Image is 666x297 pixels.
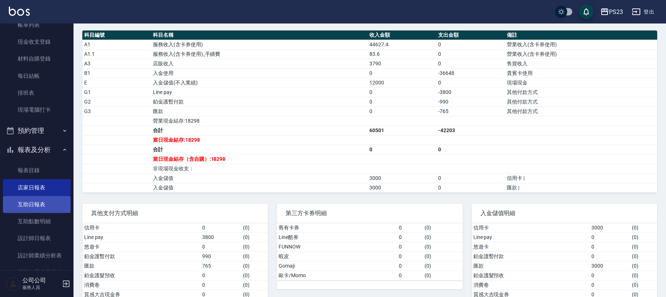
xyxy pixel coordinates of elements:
[3,101,71,118] a: 現場電腦打卡
[436,183,505,192] td: 0
[241,261,268,271] td: ( 0 )
[590,261,630,271] td: 3000
[91,210,259,217] span: 其他支付方式明細
[630,232,657,242] td: ( 0 )
[277,223,397,233] td: 舊有卡券
[436,126,505,135] td: -42203
[6,276,21,291] img: Person
[397,242,423,251] td: 0
[368,97,436,106] td: 0
[277,223,462,280] table: a dense table
[472,232,590,242] td: Line pay
[423,223,463,233] td: ( 0 )
[3,196,71,213] a: 互助日報表
[397,223,423,233] td: 0
[505,30,657,40] th: 備註
[436,49,505,59] td: 0
[368,30,436,40] th: 收入金額
[368,87,436,97] td: 0
[397,251,423,261] td: 0
[368,68,436,78] td: 0
[505,183,657,192] td: 匯款 |
[151,59,368,68] td: 店販收入
[3,84,71,101] a: 排班表
[3,264,71,281] a: 設計師業績月報表
[436,40,505,49] td: 0
[151,40,368,49] td: 服務收入(含卡券使用)
[368,59,436,68] td: 3790
[151,173,368,183] td: 入金儲值
[82,223,200,233] td: 信用卡
[82,87,151,97] td: G1
[368,49,436,59] td: 83.6
[82,251,200,261] td: 鉑金護暫付款
[3,162,71,179] a: 報表目錄
[480,210,648,217] span: 入金儲值明細
[368,106,436,116] td: 0
[436,173,505,183] td: 0
[368,173,436,183] td: 3000
[200,223,241,233] td: 0
[3,50,71,67] a: 材料自購登錄
[368,78,436,87] td: 12000
[472,271,590,280] td: 鉑金護髮預收
[629,5,657,19] button: 登出
[3,33,71,50] a: 現金收支登錄
[423,251,463,261] td: ( 0 )
[630,261,657,271] td: ( 0 )
[590,251,630,261] td: 0
[436,30,505,40] th: 支出金額
[423,261,463,271] td: ( 0 )
[151,126,368,135] td: 合計
[151,78,368,87] td: 入金儲值(不入業績)
[368,126,436,135] td: 60501
[368,183,436,192] td: 3000
[82,40,151,49] td: A1
[630,251,657,261] td: ( 0 )
[436,78,505,87] td: 0
[151,97,368,106] td: 鉑金護暫付款
[472,242,590,251] td: 悠遊卡
[22,277,60,284] h5: 公司公司
[22,284,60,291] p: 服務人員
[590,271,630,280] td: 0
[505,49,657,59] td: 營業收入(含卡券使用)
[277,242,397,251] td: FUNNOW
[200,251,241,261] td: 990
[3,247,71,264] a: 設計師業績分析表
[9,7,30,16] img: Logo
[579,4,594,19] button: save
[505,173,657,183] td: 信用卡 |
[82,261,200,271] td: 匯款
[277,232,397,242] td: Line酷券
[436,68,505,78] td: -36648
[436,97,505,106] td: -990
[397,271,423,280] td: 0
[368,40,436,49] td: 44627.4
[436,87,505,97] td: -3800
[3,213,71,230] a: 互助點數明細
[436,59,505,68] td: 0
[472,223,590,233] td: 信用卡
[505,40,657,49] td: 營業收入(含卡券使用)
[3,140,71,159] button: 報表及分析
[590,232,630,242] td: 0
[151,154,368,164] td: 當日現金結存（含自購）:18298
[82,30,657,193] table: a dense table
[82,106,151,116] td: G3
[241,223,268,233] td: ( 0 )
[286,210,454,217] span: 第三方卡券明細
[368,145,436,154] td: 0
[82,68,151,78] td: B1
[151,164,368,173] td: 非現場現金收支：
[590,223,630,233] td: 3000
[423,242,463,251] td: ( 0 )
[3,121,71,140] button: 預約管理
[200,280,241,290] td: 0
[397,232,423,242] td: 0
[590,280,630,290] td: 0
[472,280,590,290] td: 消費卷
[423,271,463,280] td: ( 0 )
[200,261,241,271] td: 765
[82,49,151,59] td: A1.1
